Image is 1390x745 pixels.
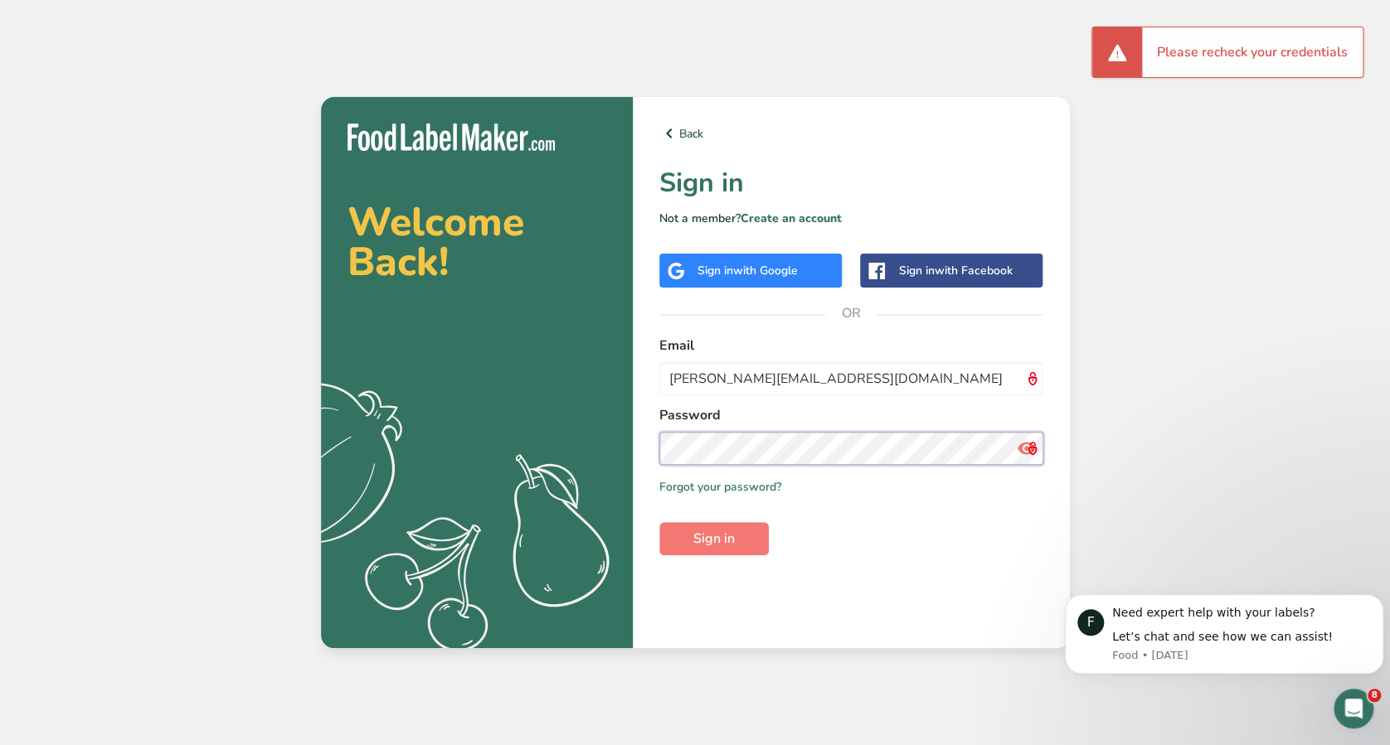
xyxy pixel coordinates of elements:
span: Sign in [693,529,735,549]
iframe: Intercom live chat [1334,689,1373,728]
span: OR [826,288,876,338]
a: Create an account [741,210,842,226]
a: Forgot your password? [659,478,781,496]
iframe: Intercom notifications message [1058,569,1390,700]
p: Not a member? [659,210,1043,227]
a: Back [659,123,1043,143]
img: Food Label Maker [347,123,555,151]
div: Please recheck your credentials [1142,27,1363,77]
div: Sign in [898,262,1012,279]
span: 8 [1368,689,1381,702]
div: Sign in [697,262,798,279]
input: Enter Your Email [659,362,1043,395]
h2: Welcome Back! [347,202,606,282]
span: with Google [733,263,798,278]
label: Password [659,405,1043,425]
label: Email [659,336,1043,356]
h1: Sign in [659,163,1043,203]
button: Sign in [659,522,769,555]
span: with Facebook [934,263,1012,278]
